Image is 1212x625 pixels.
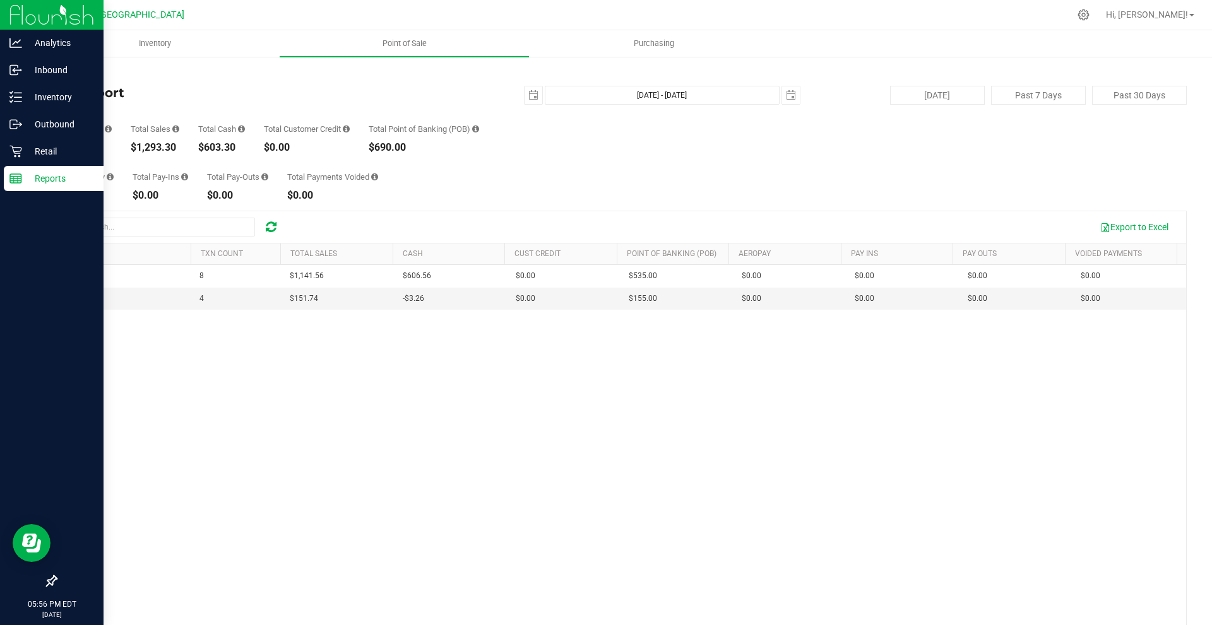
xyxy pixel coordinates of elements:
a: AeroPay [739,249,771,258]
p: Inbound [22,62,98,78]
div: $603.30 [198,143,245,153]
span: 4 [199,293,204,305]
span: Inventory [122,38,188,49]
inline-svg: Outbound [9,118,22,131]
span: $606.56 [403,270,431,282]
inline-svg: Reports [9,172,22,185]
span: 8 [199,270,204,282]
span: $0.00 [742,293,761,305]
i: Sum of all cash pay-outs removed from tills within the date range. [261,173,268,181]
a: Cust Credit [514,249,561,258]
div: $0.00 [133,190,188,201]
a: Pay Outs [963,249,997,258]
i: Sum of all successful, non-voided payment transaction amounts using account credit as the payment... [343,125,350,133]
span: -$3.26 [403,293,424,305]
div: Total Sales [131,125,179,133]
p: Retail [22,144,98,159]
span: $1,141.56 [290,270,324,282]
span: Point of Sale [365,38,444,49]
button: Past 30 Days [1092,86,1187,105]
i: Sum of all successful AeroPay payment transaction amounts for all purchases in the date range. Ex... [107,173,114,181]
span: $0.00 [855,270,874,282]
inline-svg: Analytics [9,37,22,49]
button: Past 7 Days [991,86,1086,105]
a: Point of Sale [280,30,529,57]
span: $155.00 [629,293,657,305]
a: Inventory [30,30,280,57]
i: Sum of all voided payment transaction amounts (excluding tips and transaction fees) within the da... [371,173,378,181]
input: Search... [66,218,255,237]
span: select [782,86,800,104]
inline-svg: Retail [9,145,22,158]
div: $0.00 [287,190,378,201]
button: Export to Excel [1092,216,1177,238]
a: Voided Payments [1075,249,1142,258]
span: select [525,86,542,104]
div: Total Customer Credit [264,125,350,133]
span: $0.00 [855,293,874,305]
span: Hi, [PERSON_NAME]! [1106,9,1188,20]
span: Purchasing [617,38,691,49]
span: $0.00 [968,270,987,282]
span: $0.00 [1081,293,1100,305]
i: Sum of all cash pay-ins added to tills within the date range. [181,173,188,181]
a: Total Sales [290,249,337,258]
i: Sum of all successful, non-voided cash payment transaction amounts (excluding tips and transactio... [238,125,245,133]
span: $0.00 [1081,270,1100,282]
iframe: Resource center [13,524,50,562]
div: Total Pay-Outs [207,173,268,181]
div: $690.00 [369,143,479,153]
span: $0.00 [742,270,761,282]
p: Reports [22,171,98,186]
a: Cash [403,249,423,258]
span: $0.00 [968,293,987,305]
inline-svg: Inbound [9,64,22,76]
div: $0.00 [264,143,350,153]
span: $0.00 [516,293,535,305]
h4: Till Report [56,86,432,100]
div: $1,293.30 [131,143,179,153]
span: $0.00 [516,270,535,282]
div: Manage settings [1076,9,1091,21]
p: 05:56 PM EDT [6,599,98,610]
div: Total Pay-Ins [133,173,188,181]
span: GA2 - [GEOGRAPHIC_DATA] [73,9,184,20]
button: [DATE] [890,86,985,105]
p: Outbound [22,117,98,132]
div: $0.00 [207,190,268,201]
a: Point of Banking (POB) [627,249,716,258]
a: Pay Ins [851,249,878,258]
span: $151.74 [290,293,318,305]
p: Inventory [22,90,98,105]
div: Total Cash [198,125,245,133]
a: TXN Count [201,249,243,258]
span: $535.00 [629,270,657,282]
inline-svg: Inventory [9,91,22,103]
p: [DATE] [6,610,98,619]
i: Count of all successful payment transactions, possibly including voids, refunds, and cash-back fr... [105,125,112,133]
i: Sum of all successful, non-voided payment transaction amounts (excluding tips and transaction fee... [172,125,179,133]
div: Total Point of Banking (POB) [369,125,479,133]
i: Sum of the successful, non-voided point-of-banking payment transaction amounts, both via payment ... [472,125,479,133]
div: Total Payments Voided [287,173,378,181]
a: Purchasing [529,30,778,57]
p: Analytics [22,35,98,50]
